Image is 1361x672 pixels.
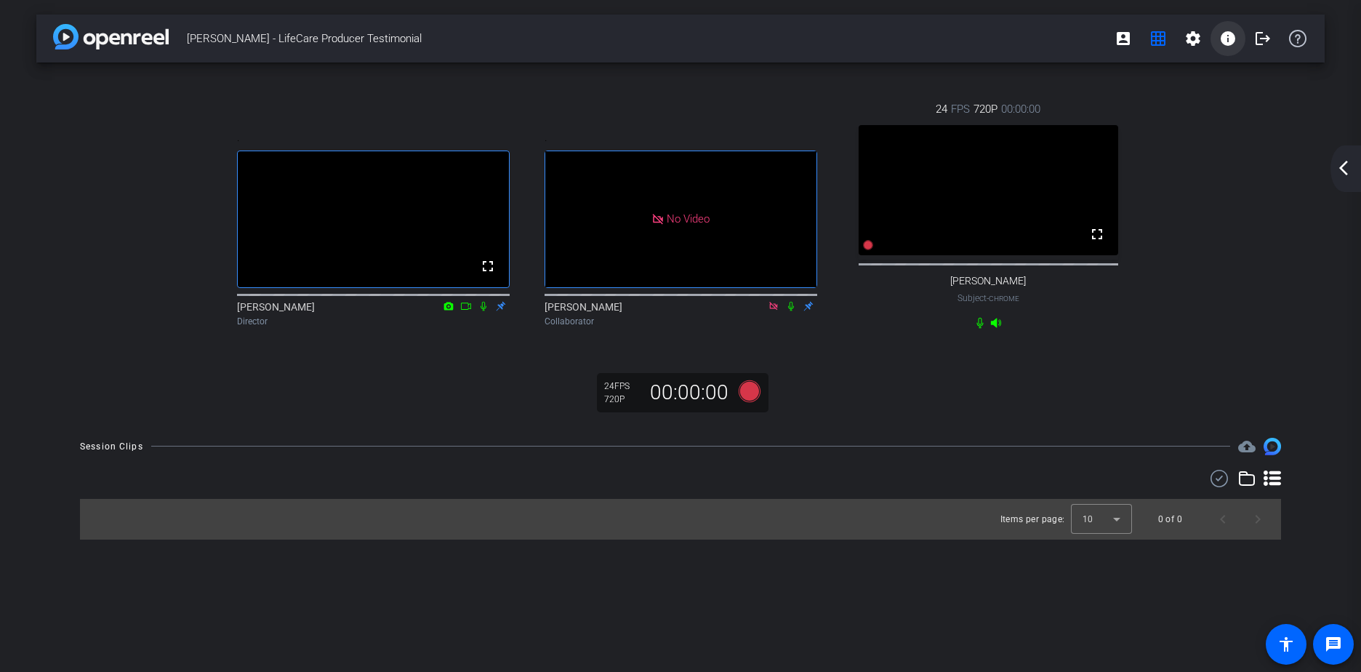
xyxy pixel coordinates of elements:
span: 00:00:00 [1001,101,1040,117]
mat-icon: fullscreen [1088,225,1106,243]
span: [PERSON_NAME] [950,275,1026,287]
div: Items per page: [1000,512,1065,527]
button: Previous page [1205,502,1240,537]
div: . [237,125,510,151]
span: No Video [667,212,710,225]
div: 24 [604,380,641,392]
mat-icon: cloud_upload [1238,438,1256,455]
mat-icon: settings [1184,30,1202,47]
div: [PERSON_NAME] [545,300,817,328]
div: 00:00:00 [641,380,738,405]
span: FPS [614,381,630,391]
span: Subject [957,292,1019,305]
span: 720P [973,101,997,117]
mat-icon: arrow_back_ios_new [1335,159,1352,177]
mat-icon: accessibility [1277,636,1295,653]
mat-icon: info [1219,30,1237,47]
div: Director [237,315,510,328]
mat-icon: grid_on [1149,30,1167,47]
mat-icon: account_box [1115,30,1132,47]
span: FPS [951,101,970,117]
span: [PERSON_NAME] - LifeCare Producer Testimonial [187,24,1106,53]
span: Chrome [989,295,1019,303]
div: Session Clips [80,439,143,454]
div: [PERSON_NAME] [237,300,510,328]
div: . [545,125,817,151]
img: Session clips [1264,438,1281,455]
div: 0 of 0 [1158,512,1182,527]
img: app-logo [53,24,169,49]
mat-icon: fullscreen [479,257,497,275]
div: Collaborator [545,315,817,328]
mat-icon: message [1325,636,1342,653]
button: Next page [1240,502,1275,537]
span: - [987,293,989,303]
div: 720P [604,393,641,405]
span: Destinations for your clips [1238,438,1256,455]
mat-icon: logout [1254,30,1272,47]
span: 24 [936,101,947,117]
